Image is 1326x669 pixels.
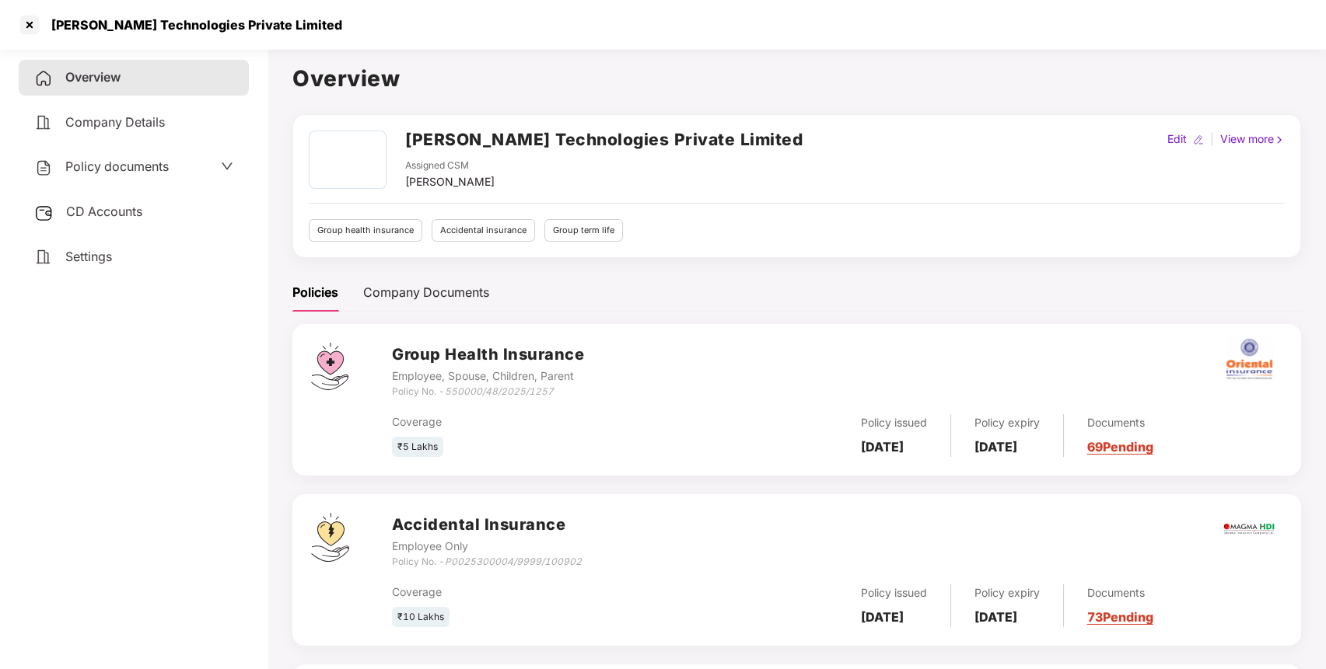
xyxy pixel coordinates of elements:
[392,437,443,458] div: ₹5 Lakhs
[405,173,495,190] div: [PERSON_NAME]
[544,219,623,242] div: Group term life
[861,609,904,625] b: [DATE]
[1087,439,1153,455] a: 69 Pending
[65,69,121,85] span: Overview
[392,555,582,570] div: Policy No. -
[392,368,584,385] div: Employee, Spouse, Children, Parent
[65,159,169,174] span: Policy documents
[65,114,165,130] span: Company Details
[34,113,53,132] img: svg+xml;base64,PHN2ZyB4bWxucz0iaHR0cDovL3d3dy53My5vcmcvMjAwMC9zdmciIHdpZHRoPSIyNCIgaGVpZ2h0PSIyNC...
[34,69,53,88] img: svg+xml;base64,PHN2ZyB4bWxucz0iaHR0cDovL3d3dy53My5vcmcvMjAwMC9zdmciIHdpZHRoPSIyNCIgaGVpZ2h0PSIyNC...
[309,219,422,242] div: Group health insurance
[1164,131,1190,148] div: Edit
[1222,332,1276,386] img: oi.png
[861,584,927,601] div: Policy issued
[432,219,535,242] div: Accidental insurance
[1217,131,1288,148] div: View more
[974,414,1040,431] div: Policy expiry
[392,413,689,430] div: Coverage
[392,513,582,537] h3: Accidental Insurance
[392,343,584,367] h3: Group Health Insurance
[405,159,495,173] div: Assigned CSM
[221,160,233,172] span: down
[65,249,112,264] span: Settings
[292,61,1301,96] h1: Overview
[1087,584,1153,601] div: Documents
[292,283,338,302] div: Policies
[974,609,1017,625] b: [DATE]
[392,385,584,399] div: Policy No. -
[445,385,554,397] i: 550000/48/2025/1257
[405,127,803,152] h2: [PERSON_NAME] Technologies Private Limited
[392,584,689,601] div: Coverage
[34,159,53,177] img: svg+xml;base64,PHN2ZyB4bWxucz0iaHR0cDovL3d3dy53My5vcmcvMjAwMC9zdmciIHdpZHRoPSIyNCIgaGVpZ2h0PSIyNC...
[1207,131,1217,148] div: |
[42,17,342,33] div: [PERSON_NAME] Technologies Private Limited
[311,513,349,562] img: svg+xml;base64,PHN2ZyB4bWxucz0iaHR0cDovL3d3dy53My5vcmcvMjAwMC9zdmciIHdpZHRoPSI0OS4zMjEiIGhlaWdodD...
[392,538,582,555] div: Employee Only
[1274,134,1285,145] img: rightIcon
[445,556,582,567] i: P0025300004/9999/100902
[66,204,142,219] span: CD Accounts
[861,414,927,431] div: Policy issued
[34,248,53,267] img: svg+xml;base64,PHN2ZyB4bWxucz0iaHR0cDovL3d3dy53My5vcmcvMjAwMC9zdmciIHdpZHRoPSIyNCIgaGVpZ2h0PSIyNC...
[34,204,54,222] img: svg+xml;base64,PHN2ZyB3aWR0aD0iMjUiIGhlaWdodD0iMjQiIHZpZXdCb3g9IjAgMCAyNSAyNCIgZmlsbD0ibm9uZSIgeG...
[974,439,1017,455] b: [DATE]
[1222,502,1276,556] img: magma.png
[861,439,904,455] b: [DATE]
[392,607,450,628] div: ₹10 Lakhs
[1087,414,1153,431] div: Documents
[311,343,348,390] img: svg+xml;base64,PHN2ZyB4bWxucz0iaHR0cDovL3d3dy53My5vcmcvMjAwMC9zdmciIHdpZHRoPSI0Ny43MTQiIGhlaWdodD...
[363,283,489,302] div: Company Documents
[974,584,1040,601] div: Policy expiry
[1087,609,1153,625] a: 73 Pending
[1193,134,1204,145] img: editIcon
